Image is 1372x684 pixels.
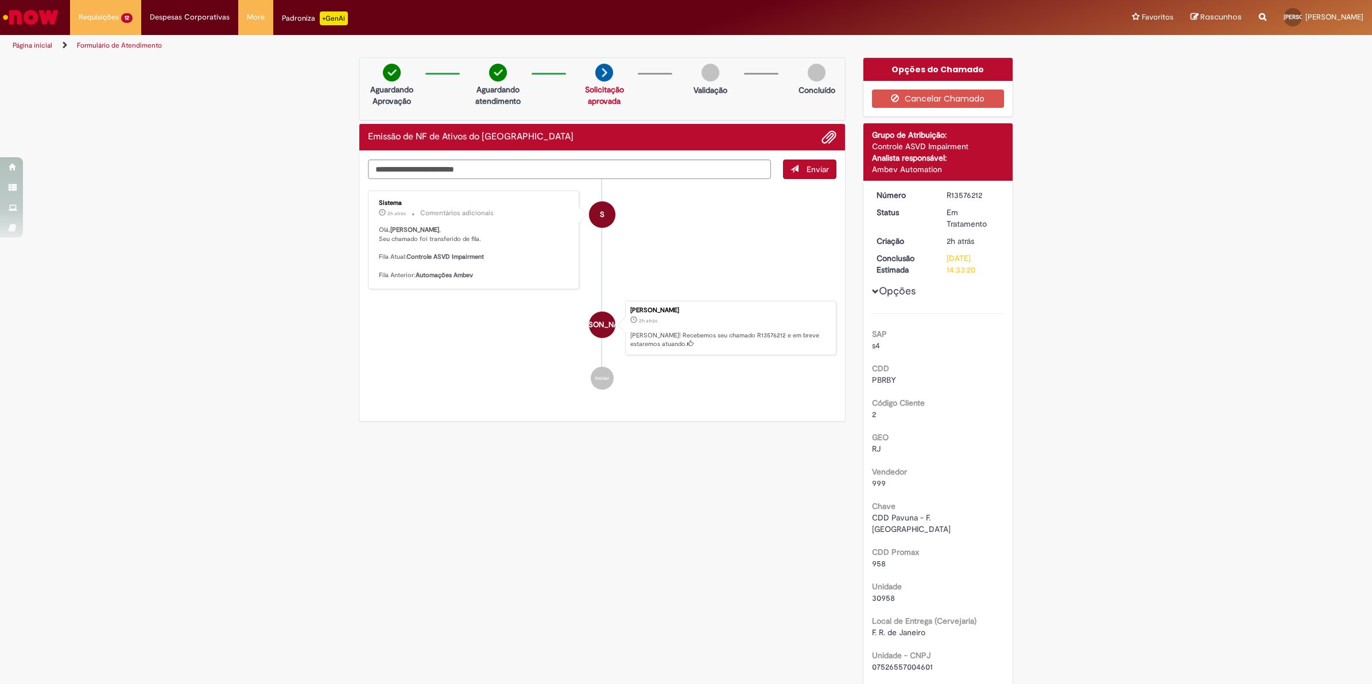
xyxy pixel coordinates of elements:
ul: Trilhas de página [9,35,906,56]
b: Automações Ambev [416,271,473,279]
b: Local de Entrega (Cervejaria) [872,616,976,626]
p: Concluído [799,84,835,96]
div: [PERSON_NAME] [630,307,830,314]
small: Comentários adicionais [420,208,494,218]
span: 30958 [872,593,895,603]
b: CDD Promax [872,547,919,557]
button: Adicionar anexos [821,130,836,145]
span: 958 [872,558,886,569]
b: Chave [872,501,896,511]
span: 2h atrás [947,236,974,246]
p: Aguardando Aprovação [364,84,420,107]
a: Formulário de Atendimento [77,41,162,50]
time: 29/09/2025 11:33:18 [947,236,974,246]
dt: Número [868,189,939,201]
time: 29/09/2025 11:33:18 [639,317,657,324]
span: 12 [121,13,133,23]
button: Cancelar Chamado [872,90,1005,108]
div: Padroniza [282,11,348,25]
dt: Status [868,207,939,218]
span: Rascunhos [1200,11,1242,22]
span: 999 [872,478,886,488]
span: Enviar [807,164,829,174]
span: PBRBY [872,375,896,385]
p: Olá, , Seu chamado foi transferido de fila. Fila Atual: Fila Anterior: [379,226,570,279]
time: 29/09/2025 11:33:21 [387,210,406,217]
img: img-circle-grey.png [701,64,719,81]
span: [PERSON_NAME] [1284,13,1328,21]
span: Requisições [79,11,119,23]
span: 2h atrás [639,317,657,324]
div: Ambev Automation [872,164,1005,175]
b: SAP [872,329,887,339]
a: Rascunhos [1191,12,1242,23]
b: Controle ASVD Impairment [406,252,484,261]
span: [PERSON_NAME] [1305,12,1363,22]
div: Grupo de Atribuição: [872,129,1005,141]
div: Controle ASVD Impairment [872,141,1005,152]
div: 29/09/2025 11:33:18 [947,235,1000,247]
div: Analista responsável: [872,152,1005,164]
ul: Histórico de tíquete [368,179,836,401]
dt: Conclusão Estimada [868,252,939,275]
img: img-circle-grey.png [808,64,825,81]
p: [PERSON_NAME]! Recebemos seu chamado R13576212 e em breve estaremos atuando. [630,331,830,349]
div: Opções do Chamado [863,58,1013,81]
span: 07526557004601 [872,662,933,672]
div: Sistema [379,200,570,207]
p: Validação [693,84,727,96]
h2: Emissão de NF de Ativos do ASVD Histórico de tíquete [368,132,573,142]
div: Joao Barbosa de Oliveira [589,312,615,338]
img: ServiceNow [1,6,60,29]
p: +GenAi [320,11,348,25]
span: Favoritos [1142,11,1173,23]
a: Solicitação aprovada [585,84,624,106]
b: Vendedor [872,467,907,477]
span: [PERSON_NAME] [573,311,631,339]
dt: Criação [868,235,939,247]
li: Joao Barbosa de Oliveira [368,301,836,356]
img: check-circle-green.png [383,64,401,81]
div: Em Tratamento [947,207,1000,230]
span: 2 [872,409,876,419]
span: More [247,11,265,23]
p: Aguardando atendimento [470,84,526,107]
b: Unidade [872,581,902,592]
a: Página inicial [13,41,52,50]
b: [PERSON_NAME] [390,226,439,234]
b: GEO [872,432,889,442]
button: Enviar [783,160,836,179]
span: CDD Pavuna - F. [GEOGRAPHIC_DATA] [872,512,951,534]
textarea: Digite sua mensagem aqui... [368,160,771,180]
b: Unidade - CNPJ [872,650,931,660]
span: F. R. de Janeiro [872,627,925,638]
img: arrow-next.png [595,64,613,81]
span: 2h atrás [387,210,406,217]
span: s4 [872,340,880,351]
span: Despesas Corporativas [150,11,230,23]
div: [DATE] 14:33:20 [947,252,1000,275]
div: System [589,201,615,228]
span: RJ [872,444,881,454]
div: R13576212 [947,189,1000,201]
img: check-circle-green.png [489,64,507,81]
b: CDD [872,363,889,374]
b: Código Cliente [872,398,925,408]
span: S [600,201,604,228]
